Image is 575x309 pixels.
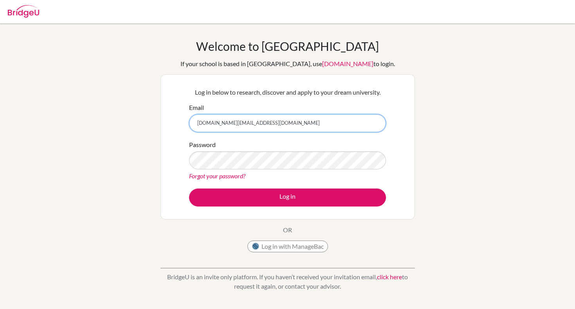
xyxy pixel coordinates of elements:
a: click here [377,273,402,280]
label: Password [189,140,216,149]
img: Bridge-U [8,5,39,18]
div: If your school is based in [GEOGRAPHIC_DATA], use to login. [180,59,395,68]
p: OR [283,225,292,235]
label: Email [189,103,204,112]
h1: Welcome to [GEOGRAPHIC_DATA] [196,39,379,53]
p: Log in below to research, discover and apply to your dream university. [189,88,386,97]
button: Log in [189,189,386,207]
a: Forgot your password? [189,172,245,180]
p: BridgeU is an invite only platform. If you haven’t received your invitation email, to request it ... [160,272,415,291]
button: Log in with ManageBac [247,241,328,252]
a: [DOMAIN_NAME] [322,60,373,67]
